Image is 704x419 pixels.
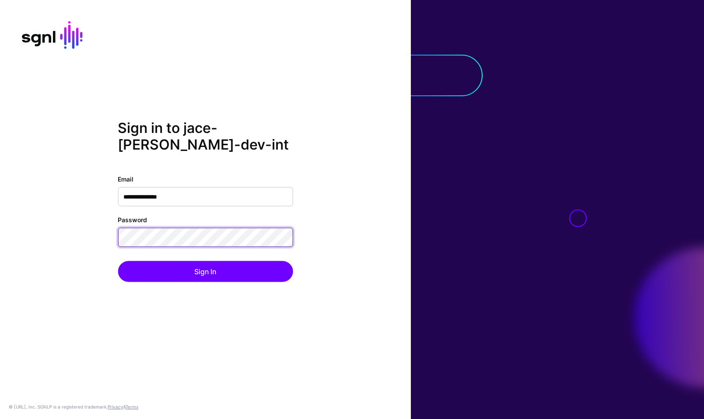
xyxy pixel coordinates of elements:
button: Sign In [118,261,293,282]
label: Email [118,174,133,183]
label: Password [118,215,147,224]
h2: Sign in to jace-[PERSON_NAME]-dev-int [118,120,293,154]
div: © [URL], Inc. SGNL® is a registered trademark. & [9,403,138,410]
a: Privacy [108,404,123,409]
a: Terms [126,404,138,409]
